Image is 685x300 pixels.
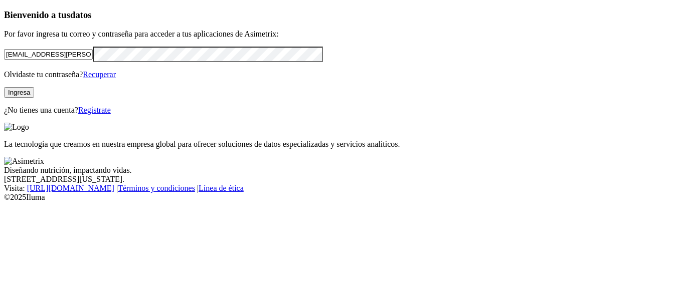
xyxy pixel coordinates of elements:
a: [URL][DOMAIN_NAME] [27,184,114,192]
a: Términos y condiciones [118,184,195,192]
button: Ingresa [4,87,34,98]
p: ¿No tienes una cuenta? [4,106,681,115]
a: Recuperar [83,70,116,79]
div: Visita : | | [4,184,681,193]
div: [STREET_ADDRESS][US_STATE]. [4,175,681,184]
span: datos [70,10,92,20]
a: Línea de ética [199,184,244,192]
h3: Bienvenido a tus [4,10,681,21]
a: Regístrate [78,106,111,114]
div: © 2025 Iluma [4,193,681,202]
p: La tecnología que creamos en nuestra empresa global para ofrecer soluciones de datos especializad... [4,140,681,149]
div: Diseñando nutrición, impactando vidas. [4,166,681,175]
input: Tu correo [4,49,93,60]
p: Por favor ingresa tu correo y contraseña para acceder a tus aplicaciones de Asimetrix: [4,30,681,39]
img: Asimetrix [4,157,44,166]
img: Logo [4,123,29,132]
p: Olvidaste tu contraseña? [4,70,681,79]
